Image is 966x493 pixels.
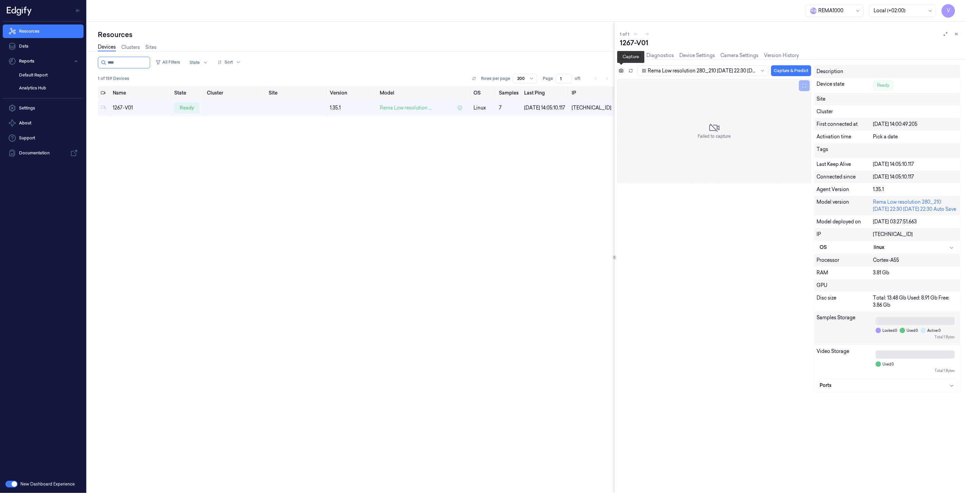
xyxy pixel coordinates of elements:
a: Support [3,131,84,145]
a: Overview [620,52,641,60]
a: Settings [3,101,84,115]
a: Documentation [3,146,84,160]
th: OS [471,86,496,100]
div: Samples Storage [817,314,873,342]
th: Samples [496,86,521,100]
p: Rows per page [481,75,510,82]
div: Ports [820,382,954,389]
a: Diagnostics [646,52,674,59]
div: Last Keep Alive [817,161,873,168]
div: 1267-V01 [620,38,961,48]
div: RAM [817,269,873,276]
span: R e [810,7,817,14]
div: IP [817,231,873,238]
th: State [172,86,204,100]
a: Device Settings [679,52,715,59]
a: Sites [145,44,157,51]
div: Agent Version [817,186,873,193]
div: [TECHNICAL_ID] [873,231,958,238]
a: Resources [3,24,84,38]
button: About [3,116,84,130]
div: 1.35.1 [330,104,374,112]
div: Model version [817,199,873,213]
div: Device state [817,81,873,90]
a: Clusters [121,44,140,51]
span: Used: 0 [907,328,918,333]
div: Total: 1 Bytes [876,335,955,340]
a: Data [3,39,84,53]
div: Site [817,96,958,103]
span: Used: 0 [882,362,894,367]
div: Video Storage [817,348,873,376]
button: Toggle Navigation [73,5,84,16]
span: of 1 [575,75,586,82]
div: 3.81 Gb [873,269,958,276]
div: Cortex-A55 [873,257,958,264]
button: All Filters [153,57,183,68]
div: Tags [817,146,873,155]
div: [TECHNICAL_ID] [572,104,611,112]
div: [DATE] 14:05:10.117 [873,173,958,181]
div: Ready [873,81,893,90]
th: Name [110,86,172,100]
div: Connected since [817,173,873,181]
div: Model deployed on [817,218,873,225]
span: Active: 0 [927,328,941,333]
div: Resources [98,30,614,39]
th: Version [327,86,377,100]
a: Default Report [14,69,84,81]
button: OSlinux [817,241,957,254]
div: 1267-V01 [113,104,169,112]
div: OS [820,244,874,251]
th: Last Ping [521,86,569,100]
th: Site [266,86,327,100]
div: 1.35.1 [873,186,958,193]
div: GPU [817,282,958,289]
a: Devices [98,44,116,51]
button: Ports [817,379,957,392]
span: Locked: 0 [882,328,897,333]
div: Processor [817,257,873,264]
div: [DATE] 14:05:10.117 [524,104,566,112]
div: 7 [499,104,519,112]
div: Total: 13.48 Gb Used: 8.91 Gb Free: 3.86 Gb [873,294,958,309]
a: Version History [764,52,799,59]
div: linux [874,244,954,251]
div: [DATE] 14:00:49.205 [873,121,958,128]
a: Analytics Hub [14,82,84,94]
span: 1 of 1 [620,31,629,37]
div: Disc size [817,294,873,309]
div: ready [174,102,200,113]
span: Failed to capture [698,133,731,139]
span: 1 of 159 Devices [98,75,129,82]
div: Activation time [817,133,873,140]
div: [DATE] 14:05:10.117 [873,161,958,168]
button: Capture & Predict [771,65,811,76]
button: Reports [3,54,84,68]
th: IP [569,86,614,100]
div: First connected at [817,121,873,128]
p: linux [473,104,494,112]
div: Rema Low resolution 280_210 [DATE] 22:30 [DATE] 22:30 Auto Save [873,199,958,213]
span: Pick a date [873,134,898,140]
div: [DATE] 03:27:51.663 [873,218,958,225]
th: Cluster [204,86,266,100]
a: Camera Settings [720,52,758,59]
span: Rema Low resolution ... [380,104,432,112]
div: Cluster [817,108,958,115]
th: Model [377,86,471,100]
div: Description [817,68,873,75]
nav: pagination [591,74,611,83]
div: Total: 1 Bytes [876,368,955,373]
button: V [942,4,955,18]
span: Page [543,75,553,82]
